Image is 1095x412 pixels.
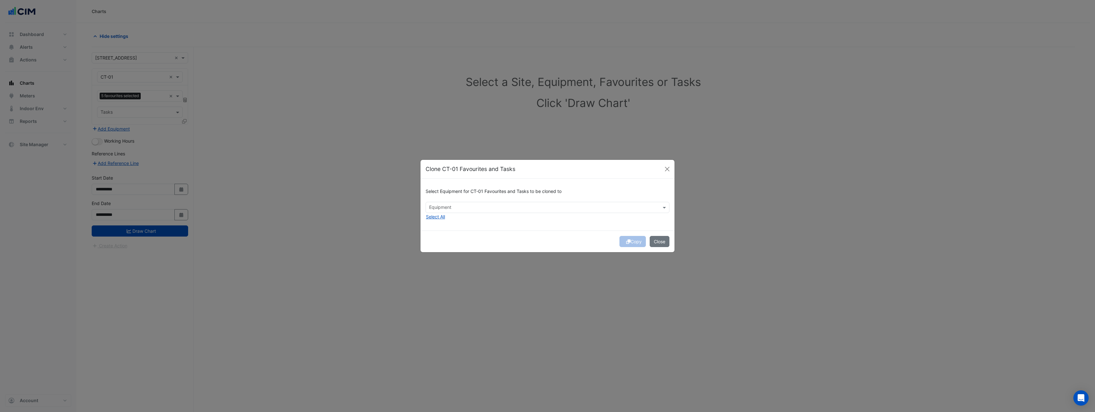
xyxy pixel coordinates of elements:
[426,213,445,220] button: Select All
[426,165,515,173] h5: Clone CT-01 Favourites and Tasks
[428,204,451,212] div: Equipment
[426,189,669,194] h6: Select Equipment for CT-01 Favourites and Tasks to be cloned to
[650,236,669,247] button: Close
[662,164,672,174] button: Close
[1073,390,1089,406] div: Open Intercom Messenger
